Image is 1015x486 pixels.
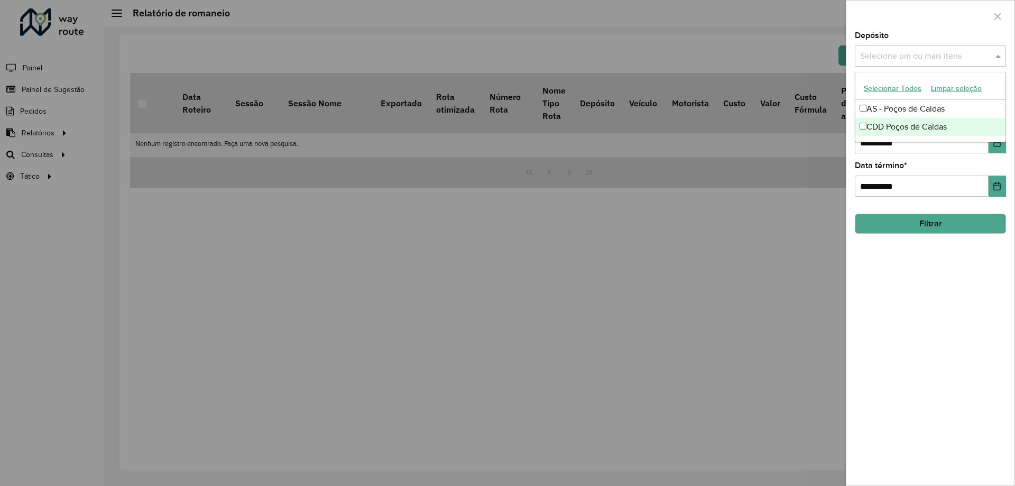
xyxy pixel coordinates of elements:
div: AS - Poços de Caldas [855,100,1005,118]
label: Depósito [855,29,889,42]
div: CDD Poços de Caldas [855,118,1005,136]
button: Selecionar Todos [859,80,926,97]
button: Choose Date [989,176,1006,197]
button: Choose Date [989,132,1006,153]
ng-dropdown-panel: Options list [855,72,1006,142]
button: Limpar seleção [926,80,986,97]
button: Filtrar [855,214,1006,234]
label: Data término [855,159,907,172]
